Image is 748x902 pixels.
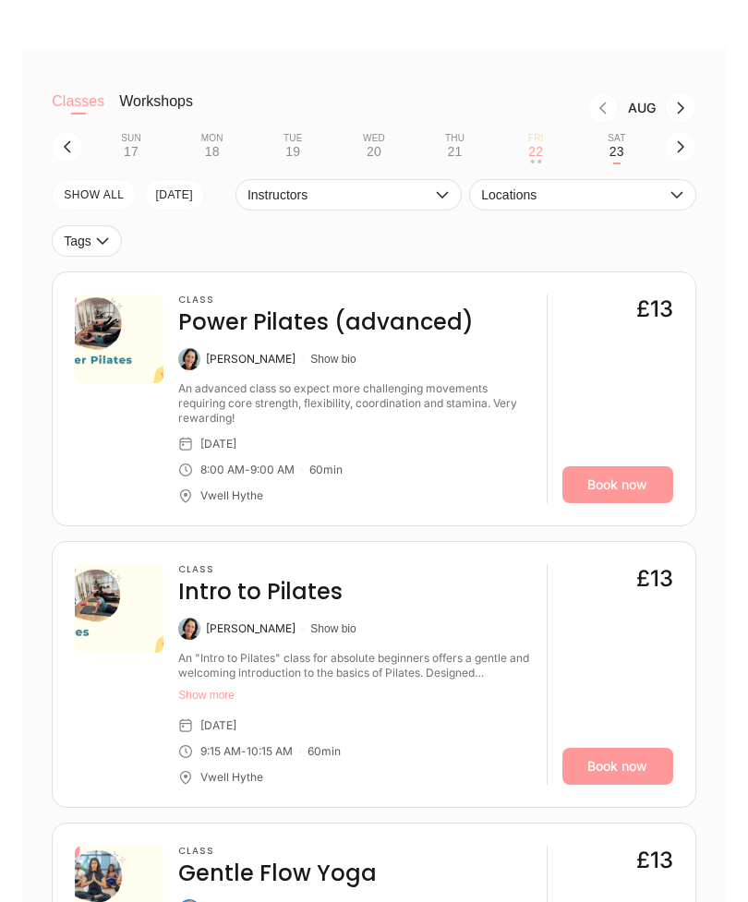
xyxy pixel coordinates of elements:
div: Tue [284,133,303,144]
div: 17 [124,144,139,159]
button: Show bio [310,352,356,367]
div: [DATE] [200,437,236,451]
div: Mon [201,133,223,144]
div: 22 [528,144,543,159]
div: [PERSON_NAME] [206,352,296,367]
div: Vwell Hythe [200,488,263,503]
button: Next month, Sep [665,92,696,124]
a: Book now [562,466,673,503]
button: Previous month, Jul [587,92,619,124]
img: de308265-3e9d-4747-ba2f-d825c0cdbde0.png [75,295,163,383]
div: 18 [205,144,220,159]
div: Month Aug [619,101,665,115]
div: - [241,744,247,759]
div: 10:15 AM [247,744,293,759]
div: 8:00 AM [200,463,245,477]
a: Book now [562,748,673,785]
div: Sat [608,133,625,144]
div: [PERSON_NAME] [206,621,296,636]
div: 19 [285,144,300,159]
button: Instructors [235,179,462,210]
div: An "Intro to Pilates" class for absolute beginners offers a gentle and welcoming introduction to ... [178,651,531,680]
div: £13 [636,564,673,594]
div: • • [530,160,541,163]
div: Vwell Hythe [200,770,263,785]
div: £13 [636,295,673,324]
button: Show more [178,688,531,703]
h4: Gentle Flow Yoga [178,859,377,888]
button: [DATE] [144,179,206,210]
div: £13 [636,846,673,875]
img: b1d698eb-547f-4f1c-a746-ca882a486237.png [75,564,163,653]
div: - [245,463,250,477]
div: 23 [609,144,624,159]
div: 9:15 AM [200,744,241,759]
div: 60 min [308,744,341,759]
h4: Power Pilates (advanced) [178,307,474,337]
button: Tags [52,225,122,257]
h3: Class [178,564,343,575]
div: Sun [121,133,141,144]
img: Laura Berduig [178,348,200,370]
h3: Class [178,295,474,306]
button: Show bio [310,621,356,636]
div: [DATE] [200,718,236,733]
div: Fri [528,133,544,144]
div: Thu [445,133,464,144]
div: 21 [448,144,463,159]
div: 9:00 AM [250,463,295,477]
span: Tags [64,234,91,248]
span: Locations [481,187,665,202]
span: Instructors [247,187,431,202]
div: Wed [363,133,385,144]
h4: Intro to Pilates [178,577,343,607]
div: An advanced class so expect more challenging movements requiring core strength, flexibility, coor... [178,381,531,426]
h3: Class [178,846,377,857]
nav: Month switch [223,92,696,124]
button: Locations [469,179,695,210]
button: SHOW All [52,179,136,210]
div: 60 min [309,463,343,477]
button: Classes [52,92,104,129]
img: Laura Berduig [178,618,200,640]
div: 20 [367,144,381,159]
button: Workshops [119,92,193,129]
